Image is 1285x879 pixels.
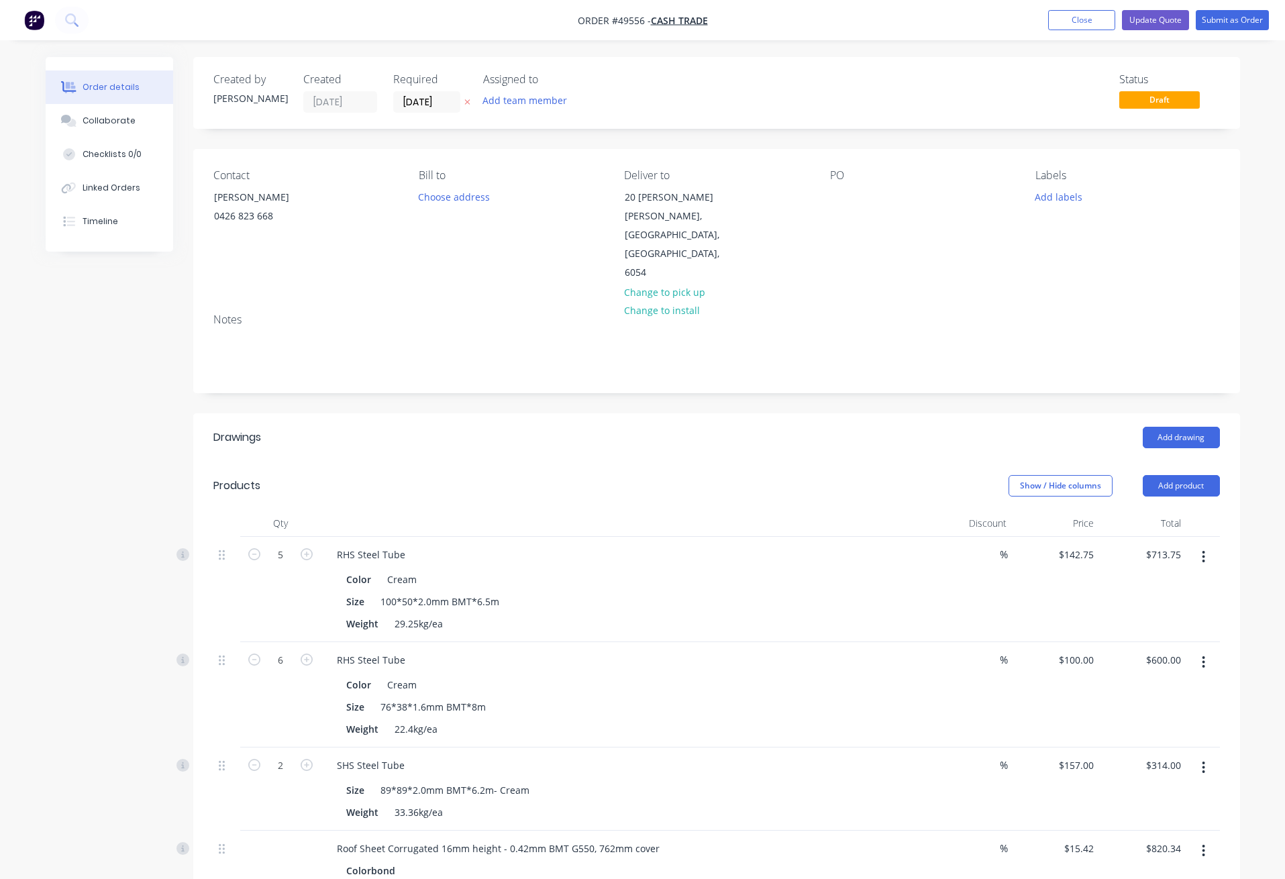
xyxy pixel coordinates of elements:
div: 76*38*1.6mm BMT*8m [375,697,491,717]
div: Timeline [83,215,118,227]
span: % [1000,841,1008,856]
div: Labels [1035,169,1219,182]
div: Status [1119,73,1220,86]
button: Linked Orders [46,171,173,205]
span: Order #49556 - [578,14,651,27]
button: Choose address [411,187,497,205]
button: Change to pick up [617,282,712,301]
div: 20 [PERSON_NAME] [625,188,736,207]
div: [PERSON_NAME]0426 823 668 [203,187,337,230]
img: Factory [24,10,44,30]
div: 0426 823 668 [214,207,325,225]
span: % [1000,758,1008,773]
div: RHS Steel Tube [326,545,416,564]
div: Bill to [419,169,603,182]
button: Add labels [1028,187,1090,205]
div: 33.36kg/ea [389,803,448,822]
button: Update Quote [1122,10,1189,30]
div: 89*89*2.0mm BMT*6.2m- Cream [375,780,535,800]
button: Add drawing [1143,427,1220,448]
button: Add team member [483,91,574,109]
div: Discount [925,510,1012,537]
div: Linked Orders [83,182,140,194]
button: Checklists 0/0 [46,138,173,171]
div: Size [341,592,370,611]
span: % [1000,652,1008,668]
button: Order details [46,70,173,104]
div: RHS Steel Tube [326,650,416,670]
div: Created [303,73,377,86]
div: [PERSON_NAME] [214,188,325,207]
div: 20 [PERSON_NAME][PERSON_NAME], [GEOGRAPHIC_DATA], [GEOGRAPHIC_DATA], 6054 [613,187,748,282]
div: Qty [240,510,321,537]
div: Weight [341,614,384,633]
div: Cream [382,570,422,589]
button: Show / Hide columns [1009,475,1113,497]
div: Notes [213,313,1220,326]
div: Deliver to [624,169,808,182]
div: 100*50*2.0mm BMT*6.5m [375,592,505,611]
div: Order details [83,81,140,93]
span: % [1000,547,1008,562]
div: Color [341,675,376,694]
div: Color [341,570,376,589]
a: Cash Trade [651,14,708,27]
button: Submit as Order [1196,10,1269,30]
div: 29.25kg/ea [389,614,448,633]
button: Add product [1143,475,1220,497]
div: Size [341,780,370,800]
button: Timeline [46,205,173,238]
div: Roof Sheet Corrugated 16mm height - 0.42mm BMT G550, 762mm cover [326,839,670,858]
div: [PERSON_NAME], [GEOGRAPHIC_DATA], [GEOGRAPHIC_DATA], 6054 [625,207,736,282]
span: Draft [1119,91,1200,108]
div: Drawings [213,429,261,446]
div: Created by [213,73,287,86]
div: [PERSON_NAME] [213,91,287,105]
div: Price [1012,510,1099,537]
div: Weight [341,719,384,739]
div: Contact [213,169,397,182]
div: Products [213,478,260,494]
div: Weight [341,803,384,822]
div: Checklists 0/0 [83,148,142,160]
div: Cream [382,675,422,694]
div: Collaborate [83,115,136,127]
div: Total [1099,510,1186,537]
button: Collaborate [46,104,173,138]
button: Change to install [617,301,707,319]
div: 22.4kg/ea [389,719,443,739]
div: Assigned to [483,73,617,86]
button: Add team member [475,91,574,109]
div: SHS Steel Tube [326,756,415,775]
div: Required [393,73,467,86]
div: PO [830,169,1014,182]
button: Close [1048,10,1115,30]
div: Size [341,697,370,717]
